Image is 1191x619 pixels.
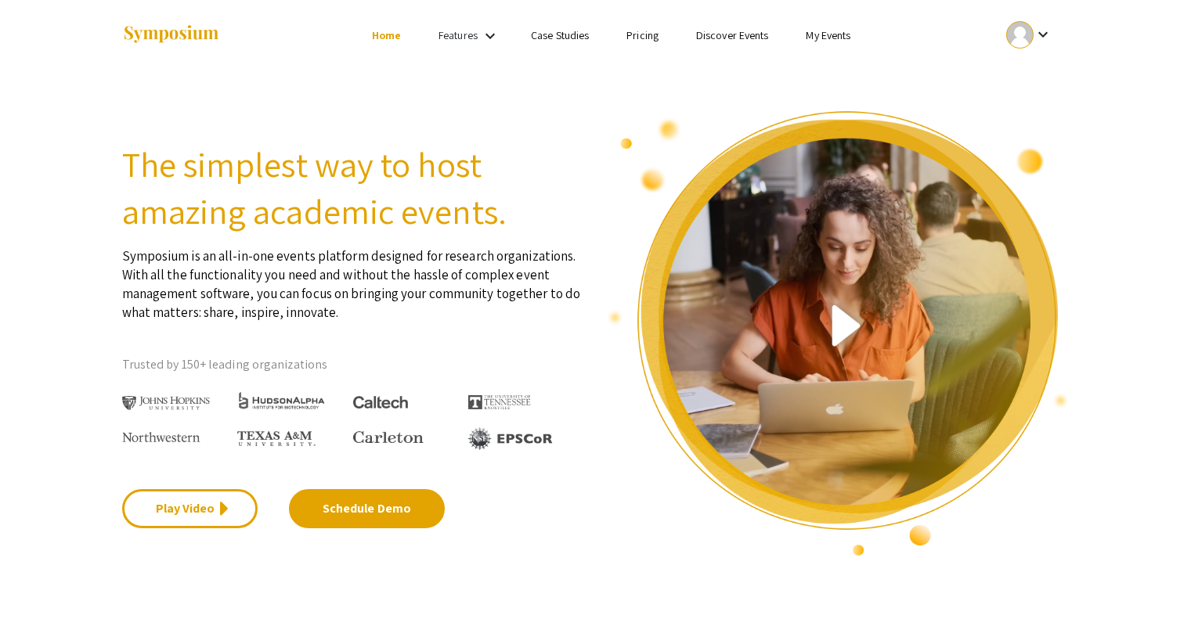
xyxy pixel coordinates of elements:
button: Expand account dropdown [990,17,1069,52]
img: Johns Hopkins University [122,396,211,411]
mat-icon: Expand account dropdown [1034,25,1052,44]
a: Discover Events [696,28,769,42]
h2: The simplest way to host amazing academic events. [122,141,584,235]
p: Trusted by 150+ leading organizations [122,353,584,376]
a: Schedule Demo [289,489,445,528]
img: Northwestern [122,432,200,441]
a: Home [372,28,401,42]
img: Symposium by ForagerOne [122,24,220,45]
img: EPSCOR [468,427,554,450]
img: Caltech [353,396,408,409]
a: My Events [806,28,850,42]
p: Symposium is an all-in-one events platform designed for research organizations. With all the func... [122,235,584,322]
a: Play Video [122,489,258,528]
mat-icon: Expand Features list [481,27,500,45]
a: Features [439,28,478,42]
a: Case Studies [531,28,589,42]
iframe: Chat [1124,549,1179,607]
img: Carleton [353,431,424,444]
img: HudsonAlpha [237,391,326,409]
img: The University of Tennessee [468,395,531,409]
img: Texas A&M University [237,431,316,447]
img: video overview of Symposium [608,110,1070,557]
a: Pricing [626,28,659,42]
